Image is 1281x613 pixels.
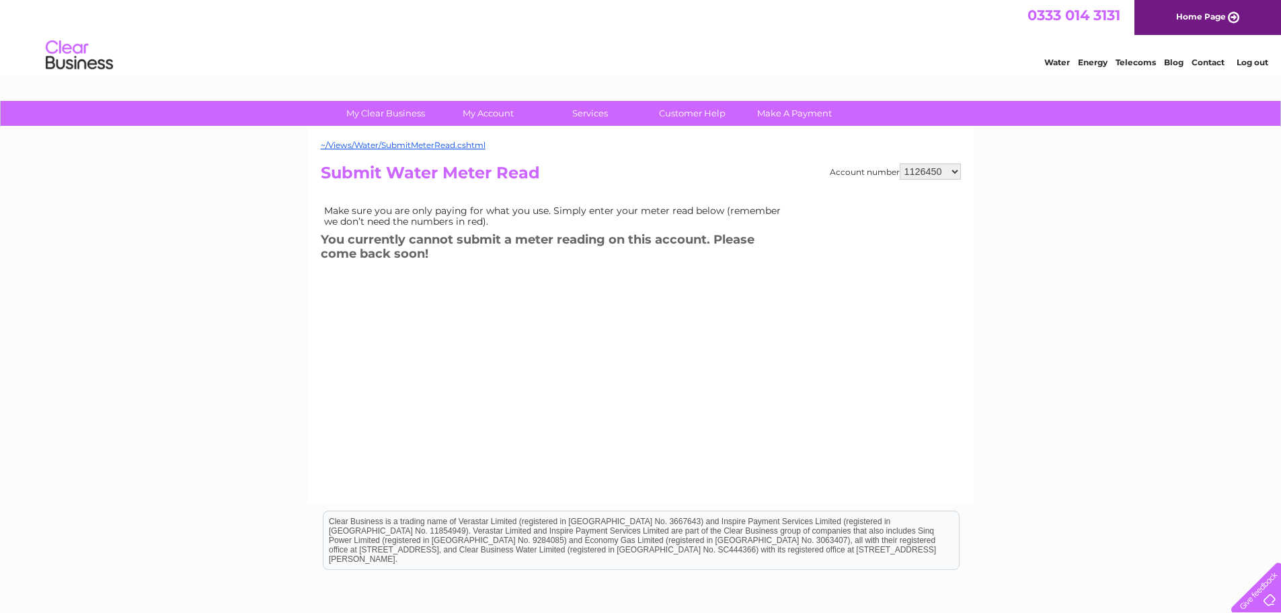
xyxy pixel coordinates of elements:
div: Clear Business is a trading name of Verastar Limited (registered in [GEOGRAPHIC_DATA] No. 3667643... [323,7,959,65]
a: Services [535,101,646,126]
a: Telecoms [1116,57,1156,67]
a: Customer Help [637,101,748,126]
a: Make A Payment [739,101,850,126]
a: ~/Views/Water/SubmitMeterRead.cshtml [321,140,486,150]
a: Log out [1237,57,1268,67]
a: Contact [1192,57,1225,67]
h2: Submit Water Meter Read [321,164,961,189]
a: 0333 014 3131 [1027,7,1120,24]
h3: You currently cannot submit a meter reading on this account. Please come back soon! [321,230,791,267]
a: Energy [1078,57,1108,67]
a: Water [1044,57,1070,67]
img: logo.png [45,35,114,76]
div: Account number [830,164,961,180]
a: My Account [432,101,543,126]
td: Make sure you are only paying for what you use. Simply enter your meter read below (remember we d... [321,202,791,230]
a: Blog [1164,57,1183,67]
a: My Clear Business [330,101,441,126]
